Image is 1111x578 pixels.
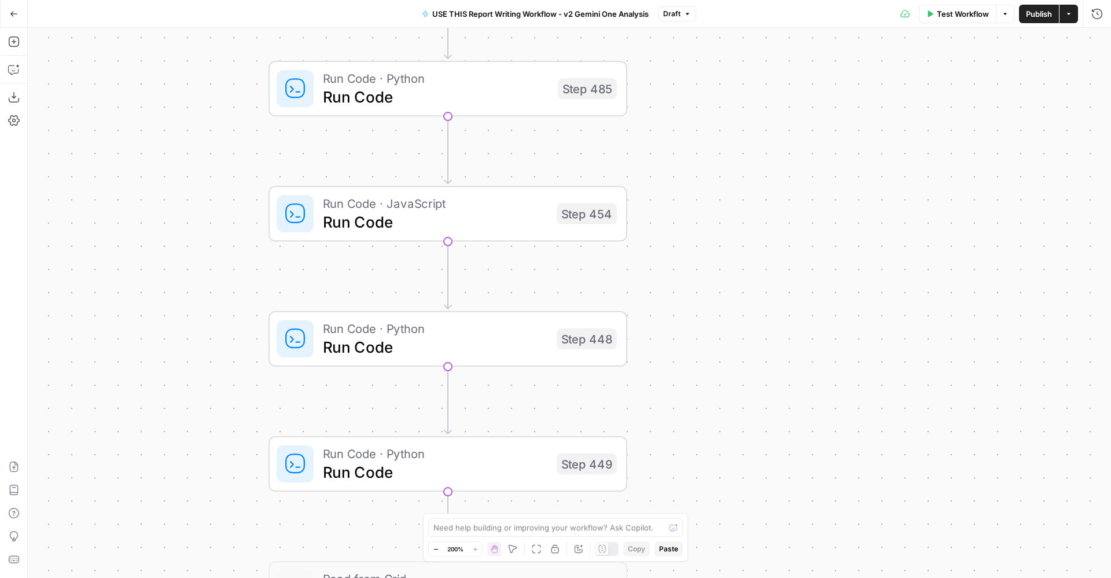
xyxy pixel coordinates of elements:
span: USE THIS Report Writing Workflow - v2 Gemini One Analysis [432,8,649,20]
span: 200% [447,544,463,554]
div: Run Code · JavaScriptRun CodeStep 454 [268,186,627,242]
span: Run Code [323,335,547,358]
span: Run Code · Python [323,319,547,338]
button: Test Workflow [919,5,996,23]
div: Run Code · PythonRun CodeStep 485 [268,61,627,116]
div: Step 448 [557,328,617,349]
span: Run Code [323,85,549,108]
div: Step 449 [557,453,617,474]
span: Run Code [323,460,547,484]
span: Publish [1026,8,1052,20]
button: Copy [623,542,650,557]
div: Run Code · PythonRun CodeStep 449 [268,436,627,492]
g: Edge from step_454 to step_448 [444,242,451,309]
span: Run Code · JavaScript [323,194,547,213]
span: Paste [659,544,678,554]
span: Draft [663,9,680,19]
div: Step 454 [557,203,617,224]
g: Edge from step_485 to step_454 [444,116,451,184]
span: Run Code · Python [323,444,547,463]
div: Step 485 [558,78,617,99]
button: USE THIS Report Writing Workflow - v2 Gemini One Analysis [415,5,656,23]
button: Publish [1019,5,1059,23]
span: Copy [628,544,645,554]
div: Run Code · PythonRun CodeStep 448 [268,311,627,367]
g: Edge from step_448 to step_449 [444,367,451,434]
button: Paste [654,542,683,557]
span: Test Workflow [937,8,989,20]
span: Run Code · Python [323,69,549,87]
span: Run Code [323,210,547,233]
button: Draft [658,6,696,21]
